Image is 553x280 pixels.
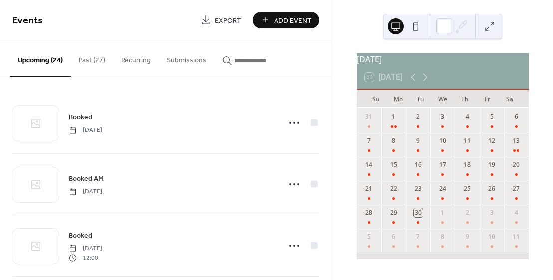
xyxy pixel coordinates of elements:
[487,112,496,121] div: 5
[414,112,423,121] div: 2
[113,40,159,76] button: Recurring
[414,184,423,193] div: 23
[389,160,398,169] div: 15
[389,208,398,217] div: 29
[438,136,447,145] div: 10
[438,112,447,121] div: 3
[438,184,447,193] div: 24
[463,232,472,241] div: 9
[387,90,409,108] div: Mo
[69,173,104,184] a: Booked AM
[414,136,423,145] div: 9
[69,126,102,135] span: [DATE]
[463,136,472,145] div: 11
[438,208,447,217] div: 1
[69,253,102,262] span: 12:00
[487,160,496,169] div: 19
[69,230,92,241] a: Booked
[389,136,398,145] div: 8
[512,136,521,145] div: 13
[159,40,214,76] button: Submissions
[69,187,102,196] span: [DATE]
[12,11,43,30] span: Events
[512,184,521,193] div: 27
[71,40,113,76] button: Past (27)
[364,184,373,193] div: 21
[498,90,521,108] div: Sa
[454,90,476,108] div: Th
[432,90,454,108] div: We
[487,184,496,193] div: 26
[364,160,373,169] div: 14
[414,208,423,217] div: 30
[389,184,398,193] div: 22
[487,136,496,145] div: 12
[364,208,373,217] div: 28
[69,112,92,123] span: Booked
[409,90,432,108] div: Tu
[487,232,496,241] div: 10
[10,40,71,77] button: Upcoming (24)
[414,160,423,169] div: 16
[512,208,521,217] div: 4
[69,244,102,253] span: [DATE]
[364,136,373,145] div: 7
[389,232,398,241] div: 6
[438,232,447,241] div: 8
[512,232,521,241] div: 11
[69,111,92,123] a: Booked
[414,232,423,241] div: 7
[357,53,529,65] div: [DATE]
[69,231,92,241] span: Booked
[463,112,472,121] div: 4
[364,232,373,241] div: 5
[389,112,398,121] div: 1
[512,160,521,169] div: 20
[215,15,241,26] span: Export
[463,184,472,193] div: 25
[365,90,387,108] div: Su
[476,90,499,108] div: Fr
[364,112,373,121] div: 31
[463,208,472,217] div: 2
[438,160,447,169] div: 17
[463,160,472,169] div: 18
[512,112,521,121] div: 6
[253,12,319,28] button: Add Event
[193,12,249,28] a: Export
[274,15,312,26] span: Add Event
[69,174,104,184] span: Booked AM
[487,208,496,217] div: 3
